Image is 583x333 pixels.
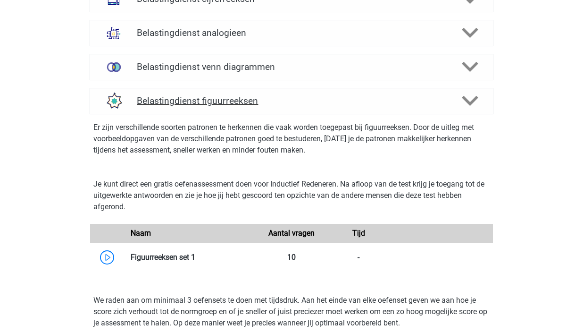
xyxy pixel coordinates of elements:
[86,20,497,46] a: analogieen Belastingdienst analogieen
[124,252,258,263] div: Figuurreeksen set 1
[325,228,392,239] div: Tijd
[258,228,325,239] div: Aantal vragen
[93,179,490,213] p: Je kunt direct een gratis oefenassessment doen voor Inductief Redeneren. Na afloop van de test kr...
[86,88,497,114] a: figuurreeksen Belastingdienst figuurreeksen
[101,21,126,45] img: analogieen
[93,122,490,156] p: Er zijn verschillende soorten patronen te herkennen die vaak worden toegepast bij figuurreeksen. ...
[86,54,497,80] a: venn diagrammen Belastingdienst venn diagrammen
[137,61,446,72] h4: Belastingdienst venn diagrammen
[137,95,446,106] h4: Belastingdienst figuurreeksen
[101,89,126,113] img: figuurreeksen
[101,55,126,79] img: venn diagrammen
[137,27,446,38] h4: Belastingdienst analogieen
[124,228,258,239] div: Naam
[93,295,490,329] p: We raden aan om minimaal 3 oefensets te doen met tijdsdruk. Aan het einde van elke oefenset geven...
